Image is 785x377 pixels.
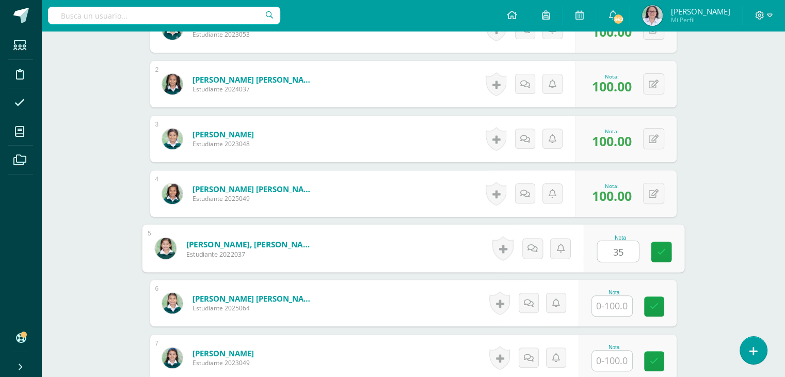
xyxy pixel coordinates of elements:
[193,85,316,93] span: Estudiante 2024037
[592,77,632,95] span: 100.00
[592,23,632,40] span: 100.00
[162,293,183,313] img: bd58513e5c123b5e0939729432309d39.png
[642,5,663,26] img: 1b71441f154de9568f5d3c47db87a4fb.png
[193,139,254,148] span: Estudiante 2023048
[670,6,730,17] span: [PERSON_NAME]
[162,183,183,204] img: 9c0587b548413199c39e745398459334.png
[592,128,632,135] div: Nota:
[193,358,254,367] span: Estudiante 2023049
[597,234,644,240] div: Nota
[592,351,632,371] input: 0-100.0
[186,249,313,259] span: Estudiante 2022037
[591,290,637,295] div: Nota
[592,73,632,80] div: Nota:
[193,304,316,312] span: Estudiante 2025064
[613,13,624,25] span: 362
[155,238,176,259] img: 5f9744cf4dfd569dce2d8257df64bb48.png
[193,74,316,85] a: [PERSON_NAME] [PERSON_NAME]
[48,7,280,24] input: Busca un usuario...
[162,348,183,368] img: 267048eaa624a193cf5594b07599366f.png
[670,15,730,24] span: Mi Perfil
[186,239,313,249] a: [PERSON_NAME], [PERSON_NAME]
[193,184,316,194] a: [PERSON_NAME] [PERSON_NAME]
[597,241,638,262] input: 0-100.0
[193,129,254,139] a: [PERSON_NAME]
[193,30,316,39] span: Estudiante 2023053
[193,194,316,203] span: Estudiante 2025049
[162,74,183,95] img: afe7ad9f092144a1b1aa213baeb76ba0.png
[591,344,637,350] div: Nota
[592,132,632,150] span: 100.00
[592,182,632,190] div: Nota:
[162,129,183,149] img: 8e0cbaac04ced5b76b8700ce74860806.png
[193,348,254,358] a: [PERSON_NAME]
[592,296,632,316] input: 0-100.0
[193,293,316,304] a: [PERSON_NAME] [PERSON_NAME]
[592,187,632,205] span: 100.00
